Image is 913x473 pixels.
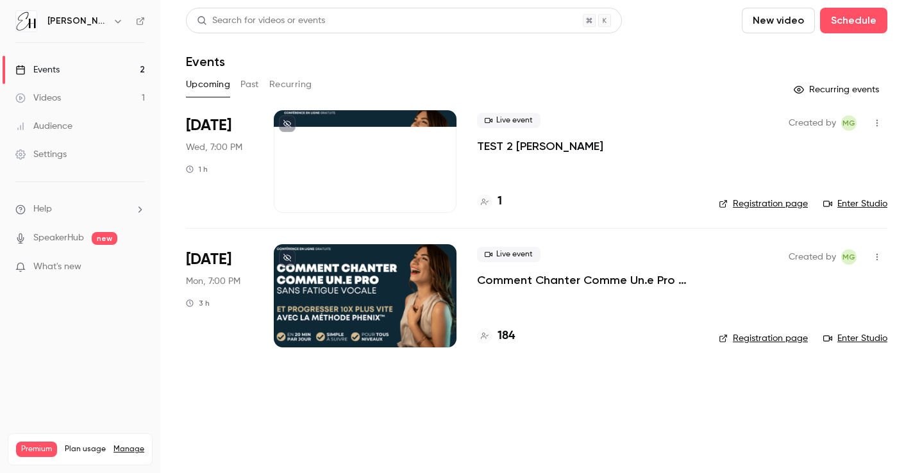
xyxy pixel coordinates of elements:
button: Recurring [269,74,312,95]
span: Marco Gomes [841,249,857,265]
span: [DATE] [186,115,231,136]
a: Enter Studio [823,197,887,210]
span: MG [842,249,855,265]
div: Search for videos or events [197,14,325,28]
button: Past [240,74,259,95]
a: TEST 2 [PERSON_NAME] [477,138,603,154]
button: Schedule [820,8,887,33]
div: Videos [15,92,61,104]
span: Premium [16,442,57,457]
div: Events [15,63,60,76]
span: Help [33,203,52,216]
h1: Events [186,54,225,69]
span: Created by [789,115,836,131]
div: 3 h [186,298,210,308]
a: Registration page [719,197,808,210]
div: Oct 13 Mon, 7:00 PM (Europe/Tirane) [186,244,253,347]
span: Created by [789,249,836,265]
span: Live event [477,247,540,262]
span: Wed, 7:00 PM [186,141,242,154]
div: Settings [15,148,67,161]
a: Manage [113,444,144,454]
button: New video [742,8,815,33]
span: Mon, 7:00 PM [186,275,240,288]
span: [DATE] [186,249,231,270]
a: Enter Studio [823,332,887,345]
a: Registration page [719,332,808,345]
div: Audience [15,120,72,133]
span: MG [842,115,855,131]
button: Upcoming [186,74,230,95]
span: What's new [33,260,81,274]
img: Elena Hurstel [16,11,37,31]
li: help-dropdown-opener [15,203,145,216]
a: 1 [477,193,502,210]
div: Oct 8 Wed, 7:00 PM (Europe/Tirane) [186,110,253,213]
span: new [92,232,117,245]
div: 1 h [186,164,208,174]
h4: 184 [498,328,515,345]
a: Comment Chanter Comme Un.e Pro sans Fatigue Vocale ⭐️ par [PERSON_NAME] [477,272,698,288]
button: Recurring events [788,79,887,100]
h6: [PERSON_NAME] [47,15,108,28]
a: 184 [477,328,515,345]
span: Live event [477,113,540,128]
span: Plan usage [65,444,106,454]
a: SpeakerHub [33,231,84,245]
span: Marco Gomes [841,115,857,131]
h4: 1 [498,193,502,210]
